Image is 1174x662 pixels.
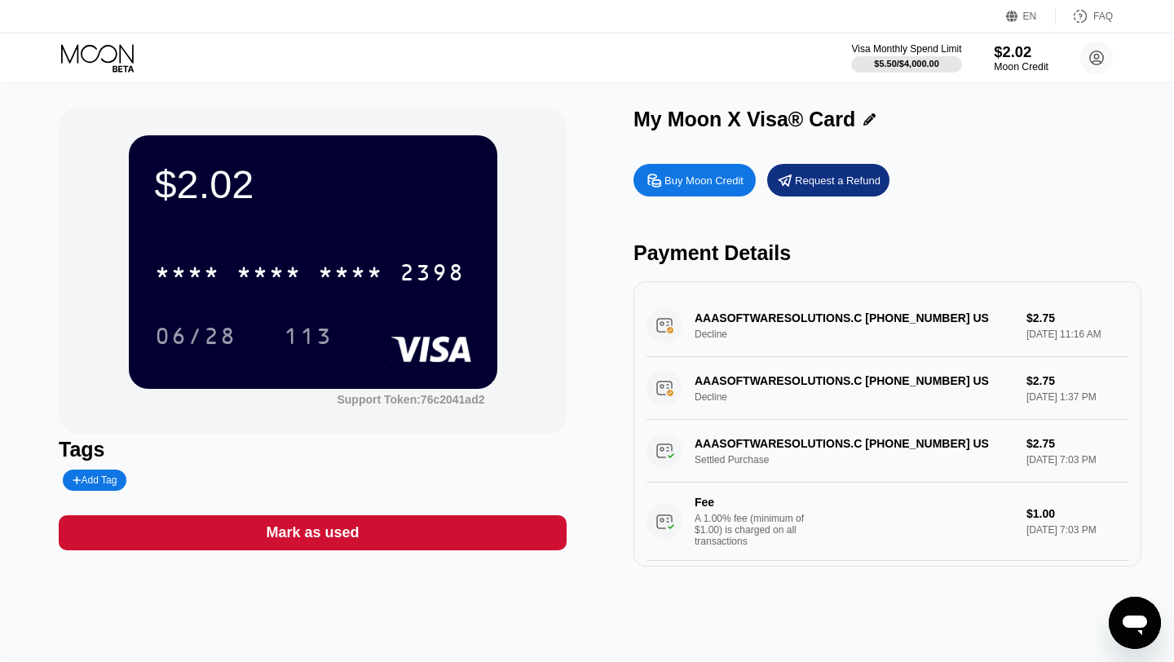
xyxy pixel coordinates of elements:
div: FAQ [1056,8,1113,24]
div: EN [1023,11,1037,22]
div: My Moon X Visa® Card [633,108,855,131]
div: FAQ [1093,11,1113,22]
div: 113 [284,325,333,351]
div: Buy Moon Credit [633,164,756,196]
div: 06/28 [155,325,236,351]
div: Request a Refund [767,164,889,196]
div: $2.02 [994,43,1048,60]
div: $1.00 [1026,507,1128,520]
div: EN [1006,8,1056,24]
div: FeeA 1.00% fee (minimum of $1.00) is charged on all transactions$1.00[DATE] 7:03 PM [647,483,1128,561]
div: Visa Monthly Spend Limit [851,43,961,55]
div: [DATE] 7:03 PM [1026,524,1128,536]
div: $2.02 [155,161,471,207]
div: Payment Details [633,241,1141,265]
div: 113 [271,316,345,356]
div: Fee [695,496,809,509]
div: Mark as used [59,515,567,550]
div: Add Tag [73,474,117,486]
div: Tags [59,438,567,461]
iframe: Button to launch messaging window [1109,597,1161,649]
div: A 1.00% fee (minimum of $1.00) is charged on all transactions [695,513,817,547]
div: $5.50 / $4,000.00 [874,59,939,68]
div: 2398 [399,262,465,288]
div: Visa Monthly Spend Limit$5.50/$4,000.00 [851,43,961,73]
div: 06/28 [143,316,249,356]
div: Moon Credit [994,61,1048,73]
div: Mark as used [266,523,359,542]
div: Add Tag [63,470,126,491]
div: $2.02Moon Credit [994,43,1048,73]
div: Request a Refund [795,174,880,188]
div: Support Token:76c2041ad2 [337,393,484,406]
div: Buy Moon Credit [664,174,744,188]
div: Support Token: 76c2041ad2 [337,393,484,406]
